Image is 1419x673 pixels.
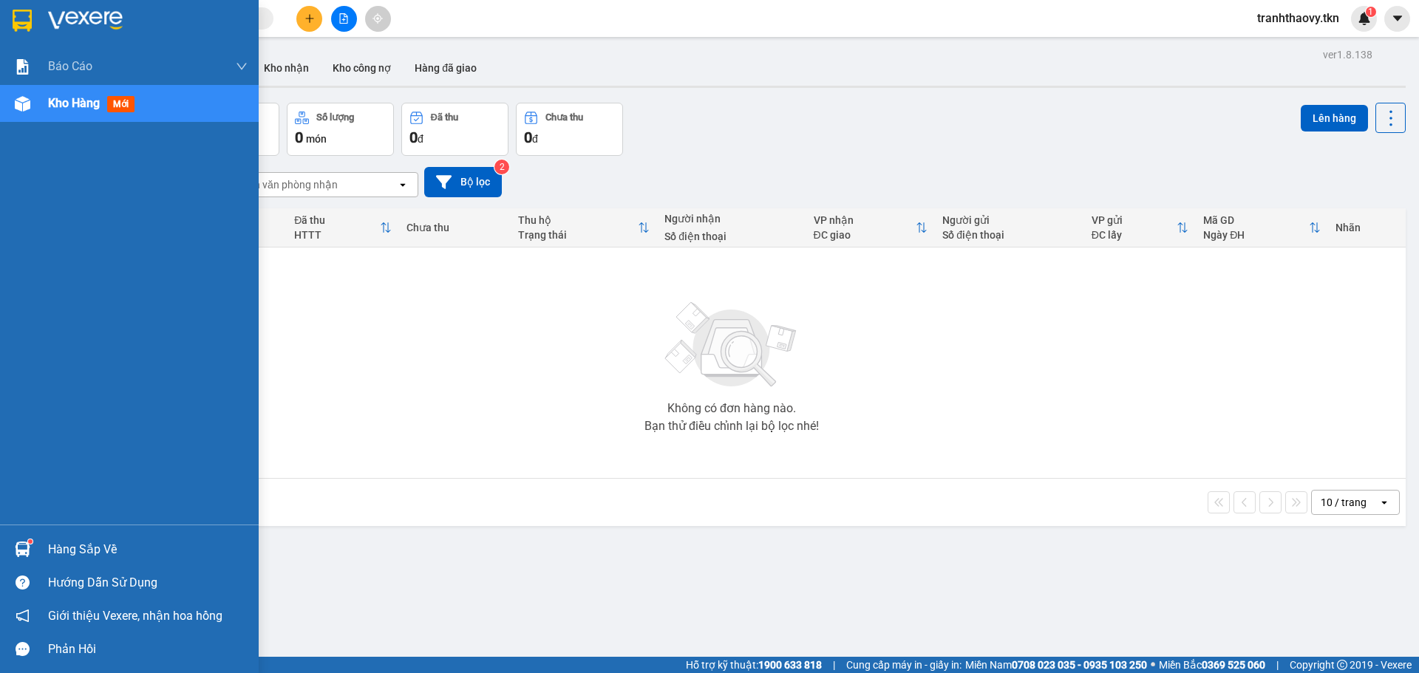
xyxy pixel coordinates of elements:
[942,214,1076,226] div: Người gửi
[316,112,354,123] div: Số lượng
[406,222,503,233] div: Chưa thu
[28,539,33,544] sup: 1
[518,214,638,226] div: Thu hộ
[107,96,135,112] span: mới
[1196,208,1328,247] th: Toggle SortBy
[409,129,418,146] span: 0
[13,10,32,32] img: logo-vxr
[1159,657,1265,673] span: Miền Bắc
[295,129,303,146] span: 0
[1245,9,1351,27] span: tranhthaovy.tkn
[518,229,638,241] div: Trạng thái
[1391,12,1404,25] span: caret-down
[686,657,822,673] span: Hỗ trợ kỹ thuật:
[1202,659,1265,671] strong: 0369 525 060
[1012,659,1147,671] strong: 0708 023 035 - 0935 103 250
[1084,208,1196,247] th: Toggle SortBy
[304,13,315,24] span: plus
[1323,47,1372,63] div: ver 1.8.138
[48,638,248,660] div: Phản hồi
[287,103,394,156] button: Số lượng0món
[252,50,321,86] button: Kho nhận
[1151,662,1155,668] span: ⚪️
[1301,105,1368,131] button: Lên hàng
[372,13,383,24] span: aim
[48,607,222,625] span: Giới thiệu Vexere, nhận hoa hồng
[806,208,936,247] th: Toggle SortBy
[48,57,92,75] span: Báo cáo
[236,177,338,192] div: Chọn văn phòng nhận
[1358,12,1371,25] img: icon-new-feature
[658,293,806,397] img: svg+xml;base64,PHN2ZyBjbGFzcz0ibGlzdC1wbHVnX19zdmciIHhtbG5zPSJodHRwOi8vd3d3LnczLm9yZy8yMDAwL3N2Zy...
[494,160,509,174] sup: 2
[331,6,357,32] button: file-add
[397,179,409,191] svg: open
[15,59,30,75] img: solution-icon
[545,112,583,123] div: Chưa thu
[236,61,248,72] span: down
[1321,495,1367,510] div: 10 / trang
[15,96,30,112] img: warehouse-icon
[294,229,380,241] div: HTTT
[321,50,403,86] button: Kho công nợ
[524,129,532,146] span: 0
[664,230,798,242] div: Số điện thoại
[1203,214,1309,226] div: Mã GD
[1378,496,1390,508] svg: open
[48,96,100,110] span: Kho hàng
[287,208,399,247] th: Toggle SortBy
[1092,214,1177,226] div: VP gửi
[403,50,489,86] button: Hàng đã giao
[1276,657,1279,673] span: |
[1368,7,1373,17] span: 1
[401,103,508,156] button: Đã thu0đ
[814,214,916,226] div: VP nhận
[532,133,538,145] span: đ
[1092,229,1177,241] div: ĐC lấy
[424,167,502,197] button: Bộ lọc
[516,103,623,156] button: Chưa thu0đ
[664,213,798,225] div: Người nhận
[16,642,30,656] span: message
[418,133,423,145] span: đ
[431,112,458,123] div: Đã thu
[338,13,349,24] span: file-add
[1384,6,1410,32] button: caret-down
[814,229,916,241] div: ĐC giao
[942,229,1076,241] div: Số điện thoại
[294,214,380,226] div: Đã thu
[16,609,30,623] span: notification
[965,657,1147,673] span: Miền Nam
[1335,222,1398,233] div: Nhãn
[758,659,822,671] strong: 1900 633 818
[511,208,657,247] th: Toggle SortBy
[667,403,796,414] div: Không có đơn hàng nào.
[48,572,248,594] div: Hướng dẫn sử dụng
[1337,660,1347,670] span: copyright
[1366,7,1376,17] sup: 1
[833,657,835,673] span: |
[306,133,327,145] span: món
[296,6,322,32] button: plus
[365,6,391,32] button: aim
[846,657,962,673] span: Cung cấp máy in - giấy in:
[16,575,30,590] span: question-circle
[1203,229,1309,241] div: Ngày ĐH
[48,539,248,561] div: Hàng sắp về
[15,542,30,557] img: warehouse-icon
[644,420,819,432] div: Bạn thử điều chỉnh lại bộ lọc nhé!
